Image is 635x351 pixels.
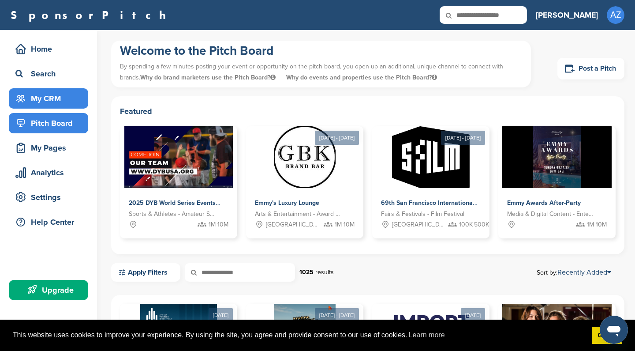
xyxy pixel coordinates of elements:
a: Sponsorpitch & Emmy Awards After-Party Media & Digital Content - Entertainment 1M-10M [498,126,616,238]
div: Analytics [13,165,88,181]
span: AZ [607,6,624,24]
a: dismiss cookie message [592,327,622,344]
strong: 1025 [299,268,314,276]
a: Analytics [9,162,88,183]
span: 1M-10M [209,220,228,230]
a: Help Center [9,212,88,232]
a: Recently Added [557,268,611,277]
span: Sports & Athletes - Amateur Sports Leagues [129,209,215,219]
div: Help Center [13,214,88,230]
span: Why do events and properties use the Pitch Board? [286,74,437,81]
span: This website uses cookies to improve your experience. By using the site, you agree and provide co... [13,328,585,342]
span: Sort by: [537,269,611,276]
a: Settings [9,187,88,208]
a: Post a Pitch [557,58,624,79]
a: Home [9,39,88,59]
span: 69th San Francisco International Film Festival [381,199,513,207]
div: [DATE] [209,308,233,322]
h1: Welcome to the Pitch Board [120,43,522,59]
div: My Pages [13,140,88,156]
a: [DATE] - [DATE] Sponsorpitch & 69th San Francisco International Film Festival Fairs & Festivals -... [372,112,489,238]
div: Pitch Board [13,115,88,131]
img: Sponsorpitch & [392,126,469,188]
a: My CRM [9,88,88,109]
span: 100K-500K [459,220,489,230]
a: Search [9,64,88,84]
span: results [315,268,334,276]
iframe: Button to launch messaging window [600,316,628,344]
a: Pitch Board [9,113,88,133]
h2: Featured [120,105,616,117]
div: Search [13,66,88,82]
a: Apply Filters [111,263,180,282]
span: 2025 DYB World Series Events [129,199,216,207]
div: [DATE] - [DATE] [315,131,359,145]
img: Sponsorpitch & [124,126,233,188]
span: Emmy Awards After-Party [507,199,581,207]
img: Sponsorpitch & [274,126,336,188]
div: [DATE] - [DATE] [441,131,485,145]
a: SponsorPitch [11,9,172,21]
div: Home [13,41,88,57]
div: My CRM [13,91,88,106]
div: Upgrade [13,282,88,298]
span: Emmy's Luxury Lounge [255,199,319,207]
div: Settings [13,189,88,205]
a: [DATE] - [DATE] Sponsorpitch & Emmy's Luxury Lounge Arts & Entertainment - Award Show [GEOGRAPHIC... [246,112,363,238]
span: [GEOGRAPHIC_DATA], [GEOGRAPHIC_DATA] [266,220,320,230]
span: 1M-10M [335,220,355,230]
span: Fairs & Festivals - Film Festival [381,209,464,219]
a: My Pages [9,138,88,158]
span: Media & Digital Content - Entertainment [507,209,594,219]
span: [GEOGRAPHIC_DATA], [GEOGRAPHIC_DATA] [392,220,446,230]
div: [DATE] [461,308,485,322]
a: learn more about cookies [407,328,446,342]
div: [DATE] - [DATE] [315,308,359,322]
img: Sponsorpitch & [502,126,612,188]
a: Sponsorpitch & 2025 DYB World Series Events Sports & Athletes - Amateur Sports Leagues 1M-10M [120,126,237,238]
h3: [PERSON_NAME] [536,9,598,21]
span: Why do brand marketers use the Pitch Board? [140,74,277,81]
span: 1M-10M [587,220,607,230]
a: Upgrade [9,280,88,300]
p: By spending a few minutes posting your event or opportunity on the pitch board, you open up an ad... [120,59,522,85]
a: [PERSON_NAME] [536,5,598,25]
span: Arts & Entertainment - Award Show [255,209,341,219]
